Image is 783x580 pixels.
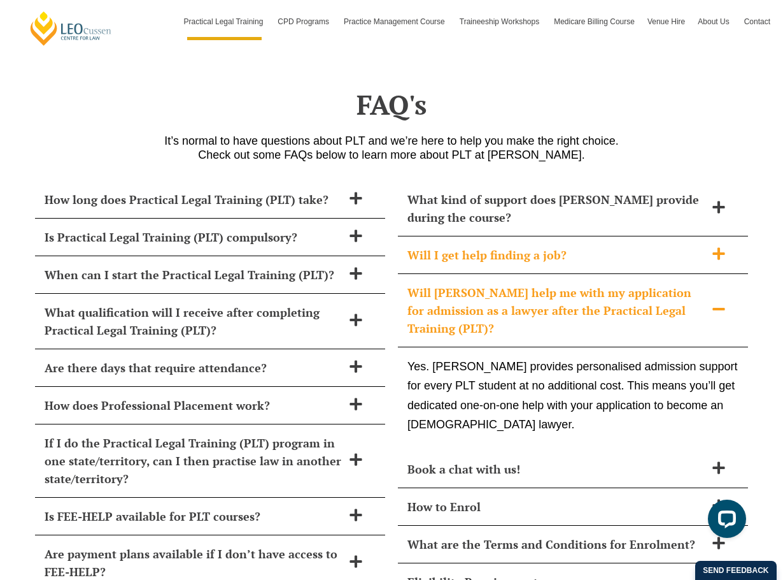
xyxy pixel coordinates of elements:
a: Practice Management Course [337,3,453,40]
iframe: LiveChat chat widget [698,495,751,548]
a: CPD Programs [271,3,337,40]
h2: What qualification will I receive after completing Practical Legal Training (PLT)? [45,303,342,339]
a: Traineeship Workshops [453,3,547,40]
h2: How long does Practical Legal Training (PLT) take? [45,191,342,208]
h2: When can I start the Practical Legal Training (PLT)? [45,266,342,284]
p: Yes. [PERSON_NAME] provides personalised admission support for every PLT student at no additional... [407,357,738,435]
a: [PERSON_NAME] Centre for Law [29,10,113,47]
h2: Are there days that require attendance? [45,359,342,377]
h2: Is FEE-HELP available for PLT courses? [45,507,342,525]
h2: What are the Terms and Conditions for Enrolment? [407,535,705,553]
h2: Book a chat with us! [407,460,705,478]
a: About Us [691,3,737,40]
p: It’s normal to have questions about PLT and we’re here to help you make the right choice. Check o... [29,134,754,162]
a: Venue Hire [641,3,691,40]
h2: How does Professional Placement work? [45,396,342,414]
h2: Will I get help finding a job? [407,246,705,264]
h2: What kind of support does [PERSON_NAME] provide during the course? [407,191,705,226]
a: Contact [738,3,777,40]
a: Medicare Billing Course [547,3,641,40]
a: Practical Legal Training [178,3,272,40]
h2: Will [PERSON_NAME] help me with my application for admission as a lawyer after the Practical Lega... [407,284,705,337]
h2: FAQ's [29,89,754,120]
h2: If I do the Practical Legal Training (PLT) program in one state/territory, can I then practise la... [45,434,342,488]
h2: Is Practical Legal Training (PLT) compulsory? [45,228,342,246]
h2: How to Enrol [407,498,705,516]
